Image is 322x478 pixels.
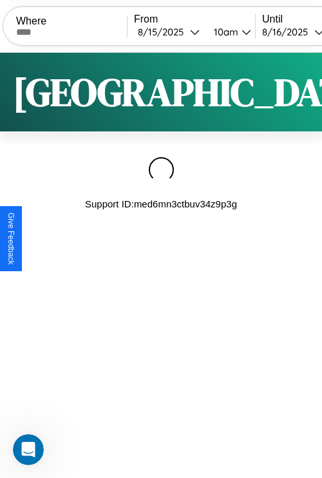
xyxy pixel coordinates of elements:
[204,25,255,39] button: 10am
[262,26,314,38] div: 8 / 16 / 2025
[6,213,15,265] div: Give Feedback
[134,14,255,25] label: From
[138,26,190,38] div: 8 / 15 / 2025
[207,26,241,38] div: 10am
[85,195,237,213] p: Support ID: med6mn3ctbuv34z9p3g
[16,15,127,27] label: Where
[13,434,44,465] iframe: Intercom live chat
[134,25,204,39] button: 8/15/2025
